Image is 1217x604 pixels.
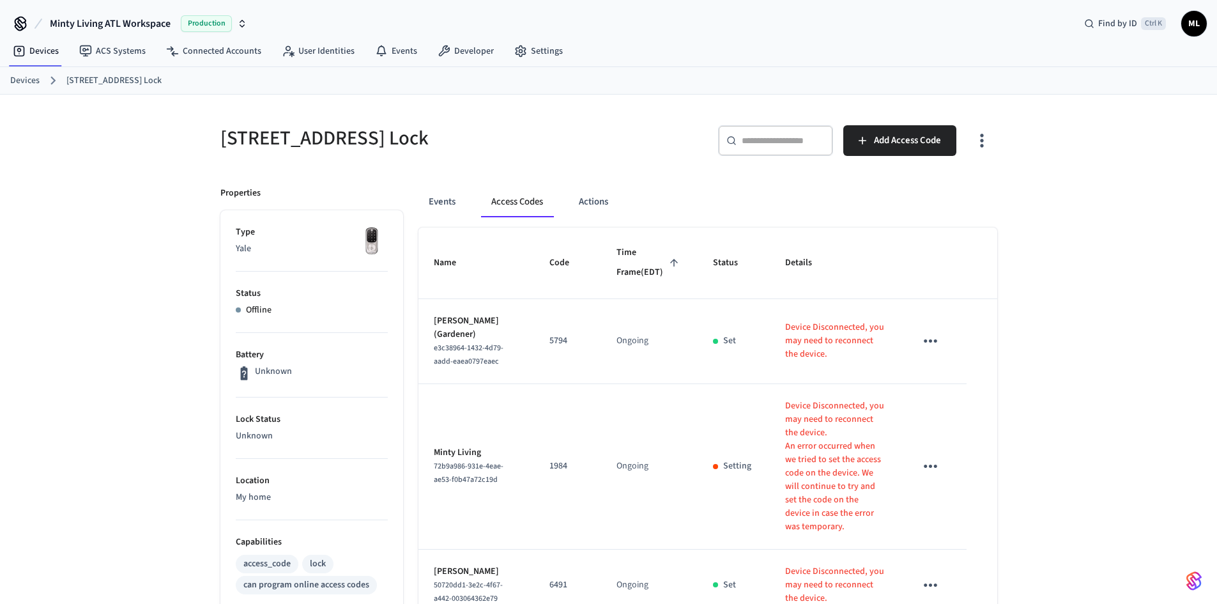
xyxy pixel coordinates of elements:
[156,40,272,63] a: Connected Accounts
[601,299,698,384] td: Ongoing
[434,580,503,604] span: 50720dd1-3e2c-4f67-a442-003064362e79
[272,40,365,63] a: User Identities
[843,125,956,156] button: Add Access Code
[66,74,162,88] a: [STREET_ADDRESS] Lock
[874,132,941,149] span: Add Access Code
[427,40,504,63] a: Developer
[3,40,69,63] a: Devices
[255,365,292,378] p: Unknown
[310,557,326,571] div: lock
[246,304,272,317] p: Offline
[236,536,388,549] p: Capabilities
[69,40,156,63] a: ACS Systems
[481,187,553,217] button: Access Codes
[50,16,171,31] span: Minty Living ATL Workspace
[236,474,388,488] p: Location
[785,253,829,273] span: Details
[236,226,388,239] p: Type
[549,578,586,592] p: 6491
[434,446,519,460] p: Minty Living
[243,578,369,592] div: can program online access codes
[181,15,232,32] span: Production
[236,491,388,504] p: My home
[434,565,519,578] p: [PERSON_NAME]
[418,187,997,217] div: ant example
[220,187,261,200] p: Properties
[434,314,519,341] p: [PERSON_NAME] (Gardener)
[785,399,885,440] p: Device Disconnected, you may need to reconnect the device.
[616,243,683,283] span: Time Frame(EDT)
[723,460,751,473] p: Setting
[1074,12,1176,35] div: Find by IDCtrl K
[243,557,291,571] div: access_code
[418,187,466,217] button: Events
[1186,571,1202,591] img: SeamLogoGradient.69752ec5.svg
[785,321,885,361] p: Device Disconnected, you may need to reconnect the device.
[601,384,698,550] td: Ongoing
[1098,17,1137,30] span: Find by ID
[220,125,601,151] h5: [STREET_ADDRESS] Lock
[549,334,586,348] p: 5794
[1181,11,1207,36] button: ML
[569,187,618,217] button: Actions
[549,460,586,473] p: 1984
[1183,12,1206,35] span: ML
[365,40,427,63] a: Events
[1141,17,1166,30] span: Ctrl K
[10,74,40,88] a: Devices
[236,413,388,426] p: Lock Status
[549,253,586,273] span: Code
[723,334,736,348] p: Set
[434,343,503,367] span: e3c38964-1432-4d79-aadd-eaea0797eaec
[723,578,736,592] p: Set
[785,440,885,534] p: An error occurred when we tried to set the access code on the device. We will continue to try and...
[236,430,388,443] p: Unknown
[356,226,388,258] img: Yale Assure Touchscreen Wifi Smart Lock, Satin Nickel, Front
[504,40,573,63] a: Settings
[434,253,473,273] span: Name
[236,287,388,300] p: Status
[434,461,503,485] span: 72b9a986-931e-4eae-ae53-f0b47a72c19d
[713,253,754,273] span: Status
[236,242,388,256] p: Yale
[236,348,388,362] p: Battery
